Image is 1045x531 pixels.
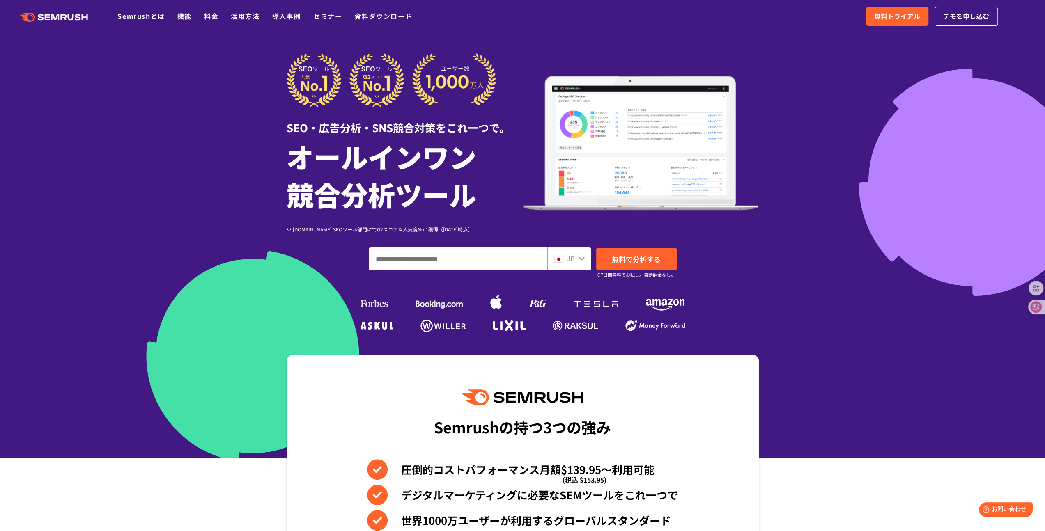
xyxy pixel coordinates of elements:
[287,225,523,233] div: ※ [DOMAIN_NAME] SEOツール部門にてG2スコア＆人気度No.1獲得（[DATE]時点）
[287,137,523,213] h1: オールインワン 競合分析ツール
[204,11,218,21] a: 料金
[866,7,928,26] a: 無料トライアル
[313,11,342,21] a: セミナー
[563,469,606,490] span: (税込 $153.95)
[434,412,611,442] div: Semrushの持つ3つの強み
[567,253,574,263] span: JP
[972,499,1036,522] iframe: Help widget launcher
[367,510,678,531] li: 世界1000万ユーザーが利用するグローバルスタンダード
[462,389,583,405] img: Semrush
[935,7,998,26] a: デモを申し込む
[354,11,412,21] a: 資料ダウンロード
[367,485,678,505] li: デジタルマーケティングに必要なSEMツールをこれ一つで
[367,459,678,480] li: 圧倒的コストパフォーマンス月額$139.95〜利用可能
[596,271,675,279] small: ※7日間無料でお試し。自動課金なし。
[943,11,989,22] span: デモを申し込む
[874,11,920,22] span: 無料トライアル
[272,11,301,21] a: 導入事例
[596,248,677,270] a: 無料で分析する
[117,11,165,21] a: Semrushとは
[369,248,547,270] input: ドメイン、キーワードまたはURLを入力してください
[231,11,260,21] a: 活用方法
[177,11,192,21] a: 機能
[287,107,523,135] div: SEO・広告分析・SNS競合対策をこれ一つで。
[612,254,661,264] span: 無料で分析する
